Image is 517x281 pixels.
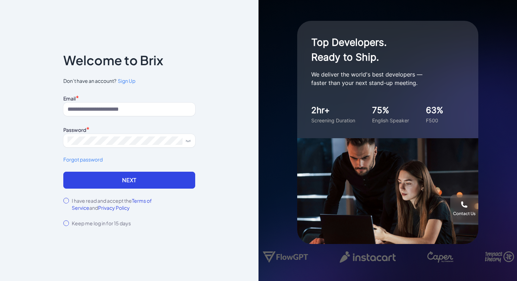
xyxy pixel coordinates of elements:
[372,104,409,117] div: 75%
[63,127,86,133] label: Password
[63,55,163,66] p: Welcome to Brix
[426,104,443,117] div: 63%
[63,77,195,85] span: Don’t have an account?
[311,117,355,124] div: Screening Duration
[72,197,195,211] label: I have read and accept the and
[311,35,452,65] h1: Top Developers. Ready to Ship.
[118,78,135,84] span: Sign Up
[450,195,478,223] button: Contact Us
[372,117,409,124] div: English Speaker
[98,204,130,211] span: Privacy Policy
[63,95,76,102] label: Email
[63,172,195,189] button: Next
[63,156,195,163] a: Forgot password
[72,197,152,211] span: Terms of Service
[72,220,131,227] label: Keep me log in for 15 days
[453,211,475,216] div: Contact Us
[311,70,452,87] p: We deliver the world's best developers — faster than your next stand-up meeting.
[311,104,355,117] div: 2hr+
[426,117,443,124] div: F500
[116,77,135,85] a: Sign Up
